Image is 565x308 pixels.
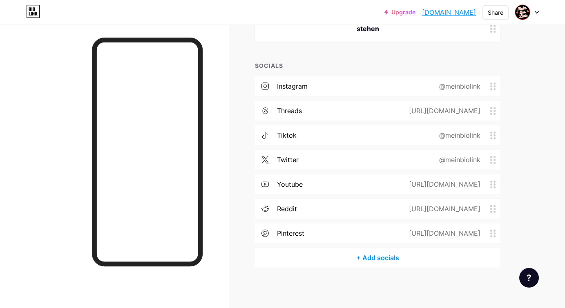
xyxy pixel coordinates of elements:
[426,81,490,91] div: @meinbiolink
[277,228,304,238] div: pinterest
[277,155,299,165] div: twitter
[515,4,530,20] img: mein
[396,106,490,116] div: [URL][DOMAIN_NAME]
[426,130,490,140] div: @meinbiolink
[396,204,490,214] div: [URL][DOMAIN_NAME]
[396,228,490,238] div: [URL][DOMAIN_NAME]
[426,155,490,165] div: @meinbiolink
[488,8,503,17] div: Share
[277,130,297,140] div: tiktok
[255,61,500,70] div: SOCIALS
[277,179,303,189] div: youtube
[277,204,297,214] div: reddit
[422,7,476,17] a: [DOMAIN_NAME]
[384,9,415,16] a: Upgrade
[396,179,490,189] div: [URL][DOMAIN_NAME]
[277,106,302,116] div: threads
[255,248,500,268] div: + Add socials
[265,24,471,33] div: stehen
[277,81,308,91] div: instagram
